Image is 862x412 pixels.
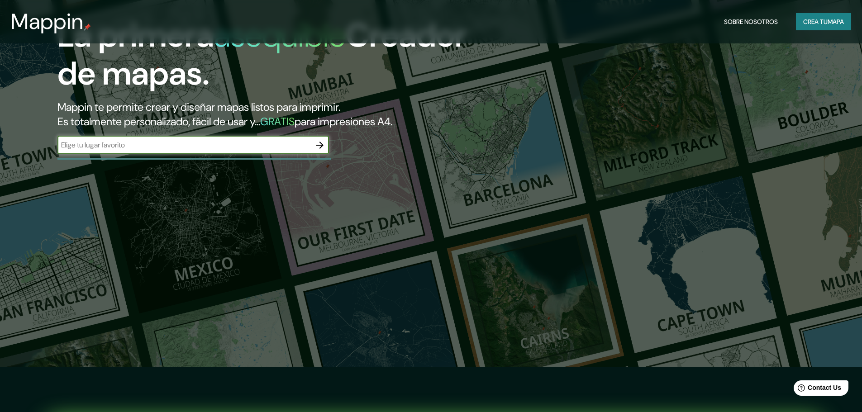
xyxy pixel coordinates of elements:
[724,18,778,26] font: Sobre nosotros
[295,114,392,128] font: para impresiones A4.
[57,14,467,95] font: Creador de mapas.
[260,114,295,128] font: GRATIS
[11,7,84,36] font: Mappin
[803,18,828,26] font: Crea tu
[57,100,340,114] font: Mappin te permite crear y diseñar mapas listos para imprimir.
[828,18,844,26] font: mapa
[720,13,781,30] button: Sobre nosotros
[781,377,852,402] iframe: Help widget launcher
[84,24,91,31] img: pin de mapeo
[57,114,260,128] font: Es totalmente personalizado, fácil de usar y...
[796,13,851,30] button: Crea tumapa
[57,140,311,150] input: Elige tu lugar favorito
